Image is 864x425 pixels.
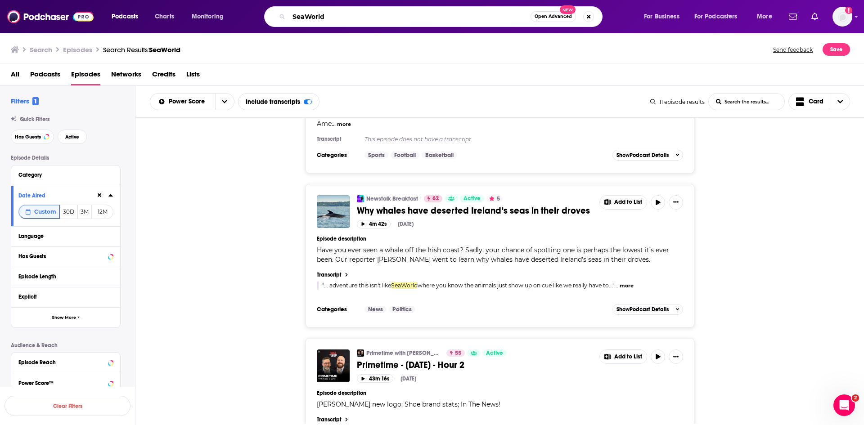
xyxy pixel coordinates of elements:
h4: Episode description [317,390,683,396]
button: ShowPodcast Details [612,304,684,315]
button: Power Score™ [18,377,113,388]
a: Credits [152,67,175,85]
button: Show More Button [600,196,647,209]
span: Add to List [614,199,642,206]
div: Language [18,233,107,239]
h4: Transcript [317,136,357,142]
svg: Add a profile image [845,7,852,14]
h3: Episodes [63,45,92,54]
div: Date Aired [18,192,90,199]
a: Sports [364,152,388,159]
button: Show More Button [669,195,683,210]
button: open menu [105,9,150,24]
span: " " [322,282,614,289]
div: Explicit [18,294,107,300]
button: 12M [92,205,113,219]
h3: Categories [317,152,357,159]
button: 3M [77,205,92,219]
button: 5 [486,195,503,202]
span: ... [332,120,336,128]
button: 30D [60,205,77,219]
a: Why whales have deserted Ireland’s seas in their droves [317,195,350,228]
a: Primetime - [DATE] - Hour 2 [357,359,593,371]
button: Active [58,130,87,144]
span: [PERSON_NAME] new logo; Shoe brand stats; In The News! [317,400,500,408]
div: Power Score™ [18,380,105,386]
h4: Transcript [317,272,342,278]
span: Open Advanced [535,14,572,19]
span: On the [DATE] episode of 520 in the Morning, [PERSON_NAME], [PERSON_NAME], and [PERSON_NAME] deba... [317,91,679,128]
a: Politics [389,306,415,313]
span: Lists [186,67,200,85]
a: Why whales have deserted Ireland’s seas in their droves [357,205,593,216]
button: Open AdvancedNew [531,11,576,22]
span: Podcasts [112,10,138,23]
div: Category [18,172,107,178]
a: Primetime with [PERSON_NAME] and [PERSON_NAME] [366,349,441,357]
a: All [11,67,19,85]
h3: Search [30,45,52,54]
a: Search Results:SeaWorld [103,45,180,54]
button: open menu [638,9,691,24]
img: Primetime - 08.26.25 - Hour 2 [317,349,350,382]
span: Logged in as WesBurdett [832,7,852,27]
a: Episodes [71,67,100,85]
span: Show Podcast Details [616,152,669,158]
div: [DATE] [400,376,416,382]
a: Transcript [317,416,683,423]
span: Primetime - [DATE] - Hour 2 [357,359,464,371]
h2: Choose List sort [150,93,234,110]
button: Choose View [788,93,850,110]
a: Active [460,195,484,202]
a: Show notifications dropdown [808,9,822,24]
a: News [364,306,387,313]
span: Networks [111,67,141,85]
button: more [620,282,634,290]
span: Monitoring [192,10,224,23]
a: Active [482,349,507,357]
button: Date Aired [18,190,96,201]
h2: Filters [11,97,39,105]
button: Save [823,43,850,56]
span: SeaWorld [391,282,418,289]
span: Charts [155,10,174,23]
button: Has Guests [18,251,113,262]
span: where you know the animals just show up on cue like we really have to... [418,282,612,289]
button: Show profile menu [832,7,852,27]
span: 1 [32,97,39,105]
span: Active [463,194,481,203]
button: ShowPodcast Details [612,150,684,161]
img: Primetime with Isaac and Suke [357,349,364,357]
button: Custom [18,205,60,219]
div: Include transcripts [238,93,319,110]
button: Episode Reach [18,356,113,367]
span: 2 [852,394,859,402]
button: Explicit [18,291,113,302]
a: 62 [424,195,442,202]
iframe: Intercom live chat [833,394,855,416]
a: "... adventure this isn't likeSeaWorldwhere you know the animals just show up on cue like we real... [322,282,614,289]
button: open menu [150,98,215,105]
p: This episode does not have a transcript [364,136,683,143]
button: open menu [751,9,783,24]
span: More [757,10,772,23]
button: Has Guests [11,130,54,144]
button: Episode Length [18,271,113,282]
span: Power Score [169,98,208,105]
span: 55 [455,349,461,358]
span: New [560,5,576,14]
span: Active [486,349,503,358]
button: Show More [11,307,120,327]
input: Search podcasts, credits, & more... [289,9,531,24]
button: Language [18,230,113,242]
button: Category [18,169,113,180]
a: Show notifications dropdown [785,9,801,24]
button: 4m 42s [357,220,391,228]
img: Newstalk Breakfast [357,195,364,202]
